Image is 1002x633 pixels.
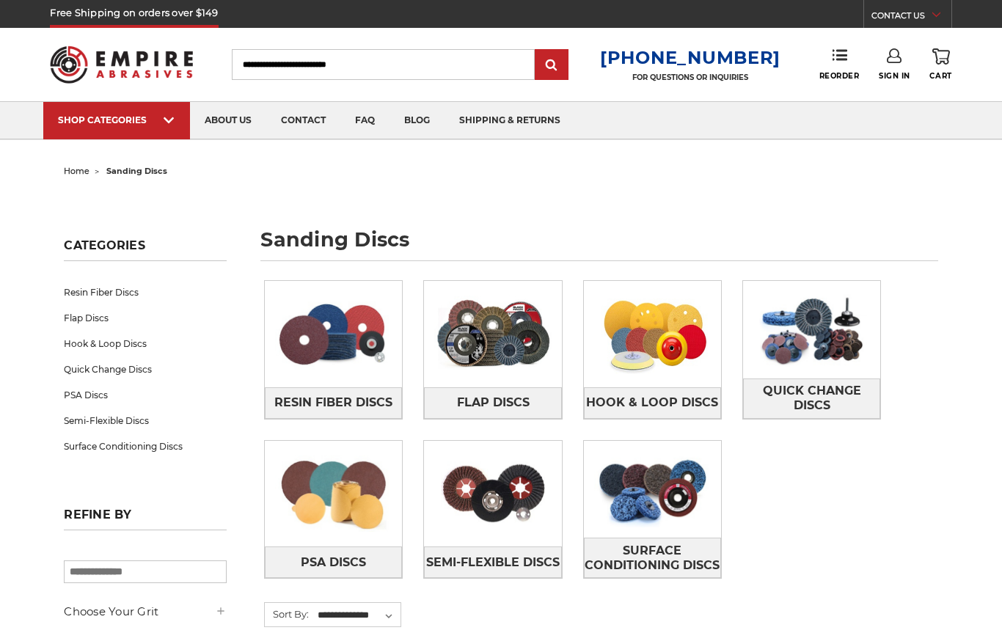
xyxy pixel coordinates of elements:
img: Hook & Loop Discs [584,281,721,387]
a: faq [340,102,390,139]
img: Flap Discs [424,285,561,383]
a: Surface Conditioning Discs [64,433,226,459]
a: PSA Discs [265,546,402,578]
a: Hook & Loop Discs [64,331,226,356]
img: Resin Fiber Discs [265,285,402,383]
span: Resin Fiber Discs [274,390,392,415]
a: Quick Change Discs [64,356,226,382]
p: FOR QUESTIONS OR INQUIRIES [600,73,780,82]
span: Flap Discs [457,390,530,415]
a: [PHONE_NUMBER] [600,47,780,68]
a: about us [190,102,266,139]
a: Semi-Flexible Discs [64,408,226,433]
img: Empire Abrasives [50,37,192,92]
img: Semi-Flexible Discs [424,445,561,543]
img: PSA Discs [265,445,402,543]
a: CONTACT US [871,7,951,28]
a: blog [390,102,445,139]
div: SHOP CATEGORIES [58,114,175,125]
h5: Choose Your Grit [64,603,226,621]
a: Surface Conditioning Discs [584,538,721,578]
img: Surface Conditioning Discs [584,441,721,538]
span: Hook & Loop Discs [586,390,718,415]
a: Semi-Flexible Discs [424,546,561,578]
a: shipping & returns [445,102,575,139]
a: Cart [929,48,951,81]
a: Quick Change Discs [743,378,880,419]
span: Quick Change Discs [744,378,880,418]
span: Sign In [879,71,910,81]
a: Resin Fiber Discs [265,387,402,419]
a: Hook & Loop Discs [584,387,721,419]
a: Reorder [819,48,860,80]
a: Flap Discs [64,305,226,331]
label: Sort By: [265,603,309,625]
span: PSA Discs [301,550,366,575]
h1: sanding discs [260,230,937,261]
a: PSA Discs [64,382,226,408]
h5: Refine by [64,508,226,530]
span: Surface Conditioning Discs [585,538,720,578]
img: Quick Change Discs [743,281,880,378]
a: Flap Discs [424,387,561,419]
a: contact [266,102,340,139]
input: Submit [537,51,566,80]
span: Reorder [819,71,860,81]
a: home [64,166,89,176]
span: Cart [929,71,951,81]
select: Sort By: [315,604,401,626]
h5: Categories [64,238,226,261]
span: Semi-Flexible Discs [426,550,560,575]
span: sanding discs [106,166,167,176]
a: Resin Fiber Discs [64,279,226,305]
